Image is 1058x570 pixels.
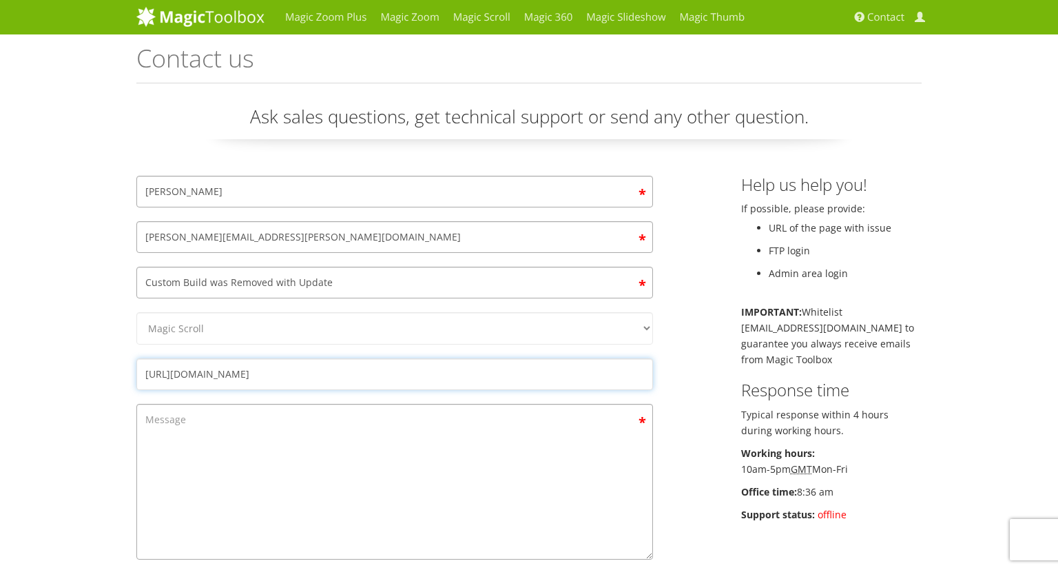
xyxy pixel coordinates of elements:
img: MagicToolbox.com - Image tools for your website [136,6,264,27]
li: URL of the page with issue [769,220,922,236]
h1: Contact us [136,45,922,83]
p: 8:36 am [741,484,922,500]
b: Office time: [741,485,797,498]
p: Typical response within 4 hours during working hours. [741,407,922,438]
input: Email [136,221,653,253]
h3: Help us help you! [741,176,922,194]
input: Subject [136,267,653,298]
span: offline [818,508,847,521]
input: Your name [136,176,653,207]
p: Whitelist [EMAIL_ADDRESS][DOMAIN_NAME] to guarantee you always receive emails from Magic Toolbox [741,304,922,367]
li: Admin area login [769,265,922,281]
b: Support status: [741,508,815,521]
b: Working hours: [741,447,815,460]
h3: Response time [741,381,922,399]
acronym: Greenwich Mean Time [791,462,812,476]
div: If possible, please provide: [731,176,933,529]
span: Contact [867,10,904,24]
input: Your website [136,358,653,390]
b: IMPORTANT: [741,305,802,318]
p: 10am-5pm Mon-Fri [741,445,922,477]
p: Ask sales questions, get technical support or send any other question. [136,104,922,139]
li: FTP login [769,243,922,258]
